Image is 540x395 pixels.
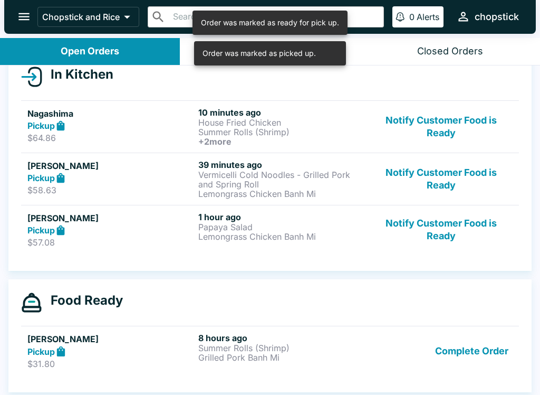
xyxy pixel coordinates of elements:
[21,205,519,255] a: [PERSON_NAME]Pickup$57.081 hour agoPapaya SaladLemongrass Chicken Banh MiNotify Customer Food is ...
[202,44,316,62] div: Order was marked as picked up.
[42,293,123,308] h4: Food Ready
[198,212,365,222] h6: 1 hour ago
[475,11,519,23] div: chopstick
[417,45,483,58] div: Closed Orders
[198,170,365,189] p: Vermicelli Cold Noodles - Grilled Pork and Spring Roll
[27,159,194,172] h5: [PERSON_NAME]
[27,212,194,224] h5: [PERSON_NAME]
[198,137,365,146] h6: + 2 more
[198,353,365,362] p: Grilled Pork Banh Mi
[198,232,365,241] p: Lemongrass Chicken Banh Mi
[27,333,194,345] h5: [PERSON_NAME]
[201,14,339,32] div: Order was marked as ready for pick up.
[61,45,119,58] div: Open Orders
[431,333,513,369] button: Complete Order
[198,343,365,353] p: Summer Rolls (Shrimp)
[27,120,55,131] strong: Pickup
[198,189,365,199] p: Lemongrass Chicken Banh Mi
[27,133,194,143] p: $64.86
[409,12,414,22] p: 0
[21,326,519,375] a: [PERSON_NAME]Pickup$31.808 hours agoSummer Rolls (Shrimp)Grilled Pork Banh MiComplete Order
[370,107,513,146] button: Notify Customer Food is Ready
[37,7,139,27] button: Chopstick and Rice
[198,159,365,170] h6: 39 minutes ago
[170,10,379,24] input: Search orders by name or phone number
[198,127,365,137] p: Summer Rolls (Shrimp)
[27,346,55,357] strong: Pickup
[21,153,519,205] a: [PERSON_NAME]Pickup$58.6339 minutes agoVermicelli Cold Noodles - Grilled Pork and Spring RollLemo...
[27,225,55,236] strong: Pickup
[370,159,513,199] button: Notify Customer Food is Ready
[27,359,194,369] p: $31.80
[198,118,365,127] p: House Fried Chicken
[11,3,37,30] button: open drawer
[198,222,365,232] p: Papaya Salad
[42,12,120,22] p: Chopstick and Rice
[27,173,55,183] strong: Pickup
[42,67,113,82] h4: In Kitchen
[417,12,439,22] p: Alerts
[370,212,513,248] button: Notify Customer Food is Ready
[27,185,194,195] p: $58.63
[198,107,365,118] h6: 10 minutes ago
[27,237,194,248] p: $57.08
[21,100,519,153] a: NagashimaPickup$64.8610 minutes agoHouse Fried ChickenSummer Rolls (Shrimp)+2moreNotify Customer ...
[452,5,523,28] button: chopstick
[27,107,194,120] h5: Nagashima
[198,333,365,343] h6: 8 hours ago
